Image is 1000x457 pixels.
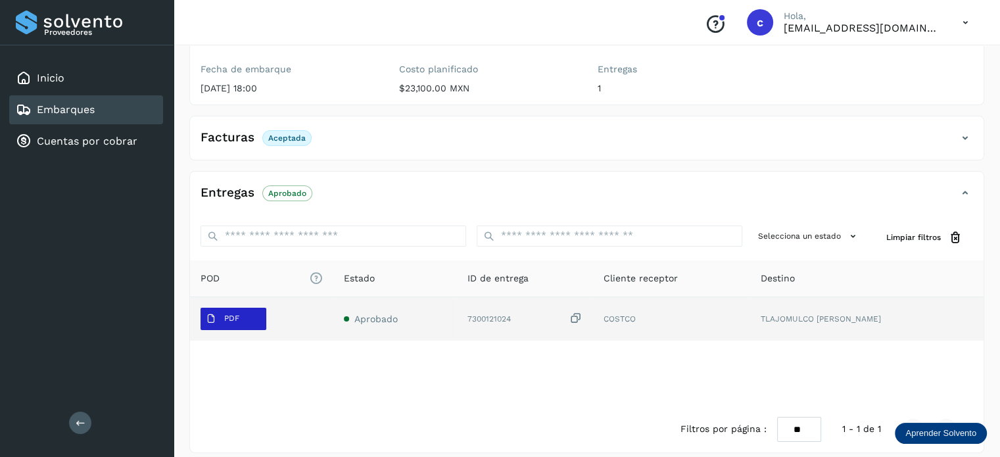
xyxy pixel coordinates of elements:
div: Aprender Solvento [895,423,987,444]
div: Inicio [9,64,163,93]
span: Filtros por página : [680,422,767,436]
td: COSTCO [593,297,750,341]
p: PDF [224,314,239,323]
span: 1 - 1 de 1 [842,422,881,436]
span: Estado [344,272,375,285]
td: TLAJOMULCO [PERSON_NAME] [750,297,984,341]
p: $23,100.00 MXN [399,83,577,94]
span: Limpiar filtros [886,231,941,243]
h4: Facturas [201,130,254,145]
div: Embarques [9,95,163,124]
span: Aprobado [354,314,398,324]
p: Aceptada [268,133,306,143]
button: PDF [201,308,266,330]
p: Aprender Solvento [905,428,976,439]
div: 7300121024 [467,312,582,325]
h4: Entregas [201,185,254,201]
button: Limpiar filtros [876,226,973,250]
label: Costo planificado [399,64,577,75]
span: Destino [761,272,795,285]
span: Cliente receptor [604,272,678,285]
label: Fecha de embarque [201,64,378,75]
a: Embarques [37,103,95,116]
span: ID de entrega [467,272,529,285]
p: [DATE] 18:00 [201,83,378,94]
span: POD [201,272,323,285]
p: 1 [598,83,775,94]
div: FacturasAceptada [190,127,984,160]
p: Hola, [784,11,941,22]
label: Entregas [598,64,775,75]
p: Aprobado [268,189,306,198]
p: cuentasespeciales8_met@castores.com.mx [784,22,941,34]
a: Inicio [37,72,64,84]
p: Proveedores [44,28,158,37]
button: Selecciona un estado [753,226,865,247]
div: Cuentas por cobrar [9,127,163,156]
a: Cuentas por cobrar [37,135,137,147]
div: EntregasAprobado [190,182,984,215]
